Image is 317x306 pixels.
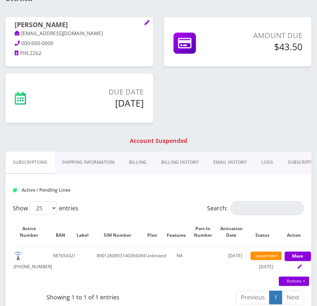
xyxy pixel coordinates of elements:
[61,86,144,97] p: Due Date
[232,30,302,41] p: Amount Due
[97,218,145,246] th: SIM Number: activate to sort column ascending
[13,201,78,215] label: Show entries
[30,50,41,56] span: 2262
[251,218,282,246] th: Status: activate to sort column ascending
[231,201,304,215] input: Search:
[15,30,103,37] a: [EMAIL_ADDRESS][DOMAIN_NAME]
[251,252,282,260] span: suspended
[7,137,310,144] h1: Account Suspended
[279,277,309,286] a: Actions
[194,218,220,246] th: Port-In Number: activate to sort column ascending
[232,41,302,52] h5: $43.50
[282,291,304,305] a: Next
[206,152,254,173] a: EMAIL HISTORY
[55,152,122,173] a: Shipping Information
[220,218,250,246] th: Activation Date: activate to sort column ascending
[97,247,145,287] td: 8901260853140394394
[254,152,280,173] a: LOGS
[167,247,193,287] td: NA
[22,40,54,47] span: 000-000-0000
[53,247,76,287] td: 987654321
[251,247,282,287] td: [DATE]
[30,201,57,215] select: Showentries
[13,290,153,302] div: Showing 1 to 1 of 1 entries
[53,218,76,246] th: BAN: activate to sort column ascending
[5,152,55,174] a: Subscriptions
[236,291,270,305] a: Previous
[154,152,206,173] a: Billing History
[269,291,282,305] a: 1
[146,247,166,287] td: Unlimited
[122,152,154,173] a: Billing
[13,188,17,192] img: Active / Pending Lines
[207,201,304,215] label: Search:
[283,218,313,246] th: Action: activate to sort column ascending
[228,253,242,259] span: [DATE]
[167,218,193,246] th: Features: activate to sort column ascending
[14,218,52,246] th: Active Number: activate to sort column ascending
[14,247,52,287] td: [PHONE_NUMBER]
[285,252,311,261] button: More
[15,21,144,30] h1: [PERSON_NAME]
[13,187,103,193] h1: Active / Pending Lines
[77,218,96,246] th: Label: activate to sort column ascending
[146,218,166,246] th: Plan: activate to sort column ascending
[14,252,23,261] img: default.png
[15,50,30,57] a: PIN:
[61,97,144,108] h5: [DATE]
